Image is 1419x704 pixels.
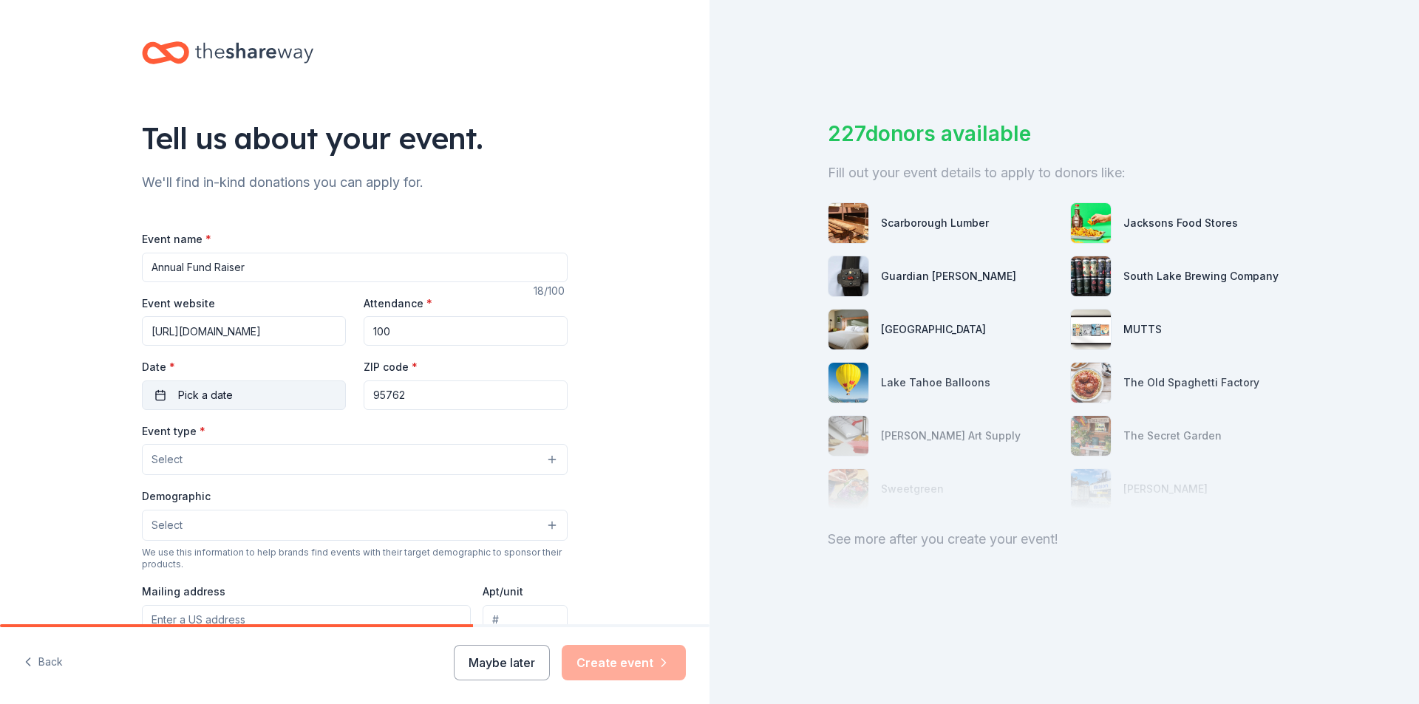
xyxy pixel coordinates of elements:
[828,310,868,349] img: photo for Boomtown Casino Resort
[828,118,1301,149] div: 227 donors available
[142,117,568,159] div: Tell us about your event.
[142,253,568,282] input: Spring Fundraiser
[534,282,568,300] div: 18 /100
[1071,256,1111,296] img: photo for South Lake Brewing Company
[828,527,1301,551] div: See more after you create your event!
[881,267,1016,285] div: Guardian [PERSON_NAME]
[364,360,418,375] label: ZIP code
[142,316,346,346] input: https://www...
[142,380,346,410] button: Pick a date
[142,489,211,504] label: Demographic
[881,214,989,232] div: Scarborough Lumber
[364,380,568,410] input: 12345 (U.S. only)
[1123,321,1162,338] div: MUTTS
[828,256,868,296] img: photo for Guardian Angel Device
[142,547,568,570] div: We use this information to help brands find events with their target demographic to sponsor their...
[483,584,523,599] label: Apt/unit
[142,584,225,599] label: Mailing address
[364,296,432,311] label: Attendance
[483,605,568,635] input: #
[152,451,183,468] span: Select
[142,510,568,541] button: Select
[1123,214,1238,232] div: Jacksons Food Stores
[152,516,183,534] span: Select
[364,316,568,346] input: 20
[1071,203,1111,243] img: photo for Jacksons Food Stores
[24,647,63,678] button: Back
[142,360,346,375] label: Date
[828,161,1301,185] div: Fill out your event details to apply to donors like:
[142,444,568,475] button: Select
[1123,267,1279,285] div: South Lake Brewing Company
[142,424,205,439] label: Event type
[881,321,986,338] div: [GEOGRAPHIC_DATA]
[142,232,211,247] label: Event name
[142,171,568,194] div: We'll find in-kind donations you can apply for.
[142,605,471,635] input: Enter a US address
[828,203,868,243] img: photo for Scarborough Lumber
[142,296,215,311] label: Event website
[178,386,233,404] span: Pick a date
[1071,310,1111,349] img: photo for MUTTS
[454,645,550,680] button: Maybe later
